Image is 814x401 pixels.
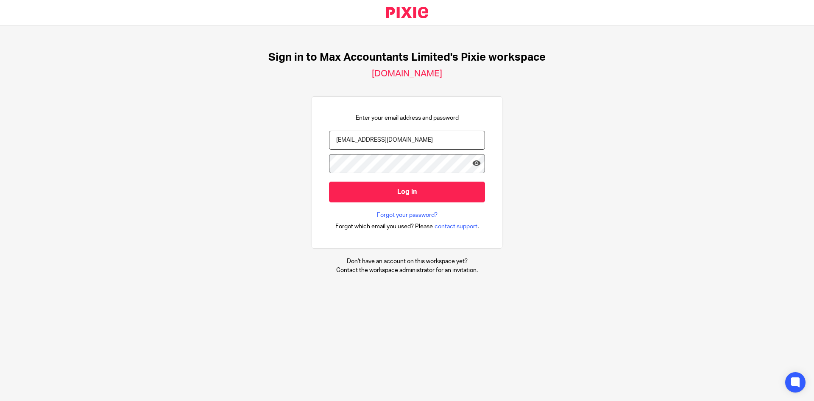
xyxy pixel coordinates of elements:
[356,114,459,122] p: Enter your email address and password
[335,222,433,231] span: Forgot which email you used? Please
[329,182,485,202] input: Log in
[336,266,478,275] p: Contact the workspace administrator for an invitation.
[329,131,485,150] input: name@example.com
[372,68,442,79] h2: [DOMAIN_NAME]
[377,211,438,219] a: Forgot your password?
[435,222,477,231] span: contact support
[336,257,478,266] p: Don't have an account on this workspace yet?
[268,51,546,64] h1: Sign in to Max Accountants Limited's Pixie workspace
[335,222,479,231] div: .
